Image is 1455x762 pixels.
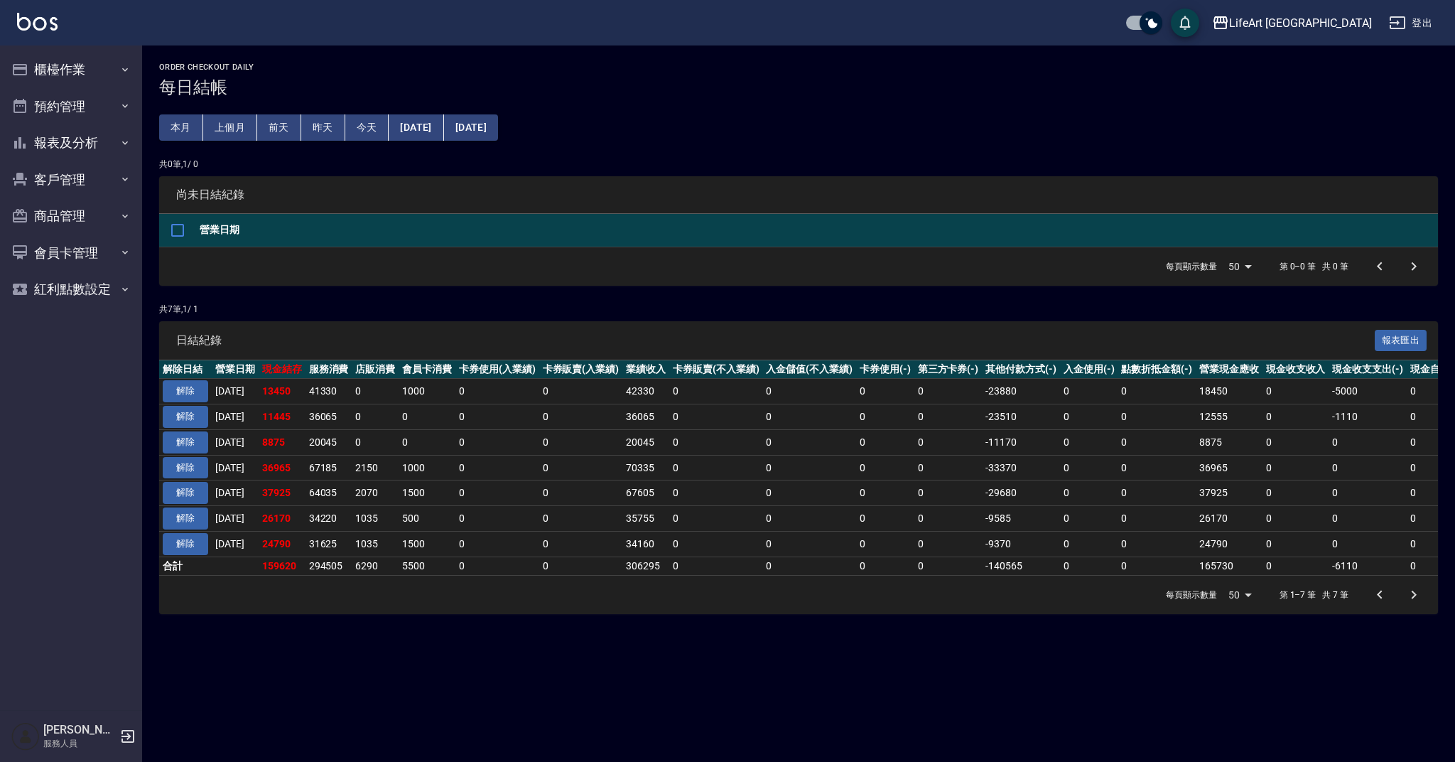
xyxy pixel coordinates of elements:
td: 0 [1262,379,1329,404]
button: 解除 [163,406,208,428]
img: Person [11,722,40,751]
p: 每頁顯示數量 [1166,589,1217,601]
td: 0 [539,506,623,532]
td: 12555 [1196,404,1262,430]
td: 0 [856,455,914,481]
td: 11445 [259,404,305,430]
td: 0 [1060,379,1118,404]
td: 0 [914,557,983,575]
td: 2070 [352,481,399,506]
th: 卡券使用(-) [856,360,914,379]
td: 0 [762,557,856,575]
td: 41330 [305,379,352,404]
th: 點數折抵金額(-) [1118,360,1196,379]
td: -9370 [982,531,1060,557]
td: -9585 [982,506,1060,532]
button: 上個月 [203,114,257,141]
td: 0 [762,379,856,404]
td: 0 [914,379,983,404]
td: 67185 [305,455,352,481]
td: 0 [1329,429,1407,455]
td: 0 [669,429,763,455]
td: -140565 [982,557,1060,575]
td: 0 [455,506,539,532]
td: 0 [669,557,763,575]
th: 會員卡消費 [399,360,455,379]
td: 0 [539,379,623,404]
button: [DATE] [389,114,443,141]
td: 0 [352,429,399,455]
th: 營業日期 [196,214,1438,247]
td: 24790 [259,531,305,557]
td: 0 [1262,557,1329,575]
button: 會員卡管理 [6,235,136,272]
td: 35755 [622,506,669,532]
td: 1035 [352,531,399,557]
td: 0 [1118,481,1196,506]
th: 業績收入 [622,360,669,379]
button: 客戶管理 [6,161,136,198]
td: 合計 [159,557,212,575]
td: 0 [669,481,763,506]
td: 0 [455,455,539,481]
th: 卡券販賣(不入業績) [669,360,763,379]
th: 解除日結 [159,360,212,379]
td: 24790 [1196,531,1262,557]
td: -11170 [982,429,1060,455]
td: 0 [856,379,914,404]
td: 0 [539,404,623,430]
td: 0 [539,531,623,557]
th: 營業現金應收 [1196,360,1262,379]
td: 0 [1329,481,1407,506]
a: 報表匯出 [1375,333,1427,346]
td: 2150 [352,455,399,481]
td: 0 [1060,481,1118,506]
td: 20045 [305,429,352,455]
div: LifeArt [GEOGRAPHIC_DATA] [1229,14,1372,32]
td: 0 [762,531,856,557]
td: 0 [399,429,455,455]
div: 50 [1223,247,1257,286]
td: 0 [1118,557,1196,575]
td: 0 [1262,429,1329,455]
td: 1000 [399,455,455,481]
td: 64035 [305,481,352,506]
button: 報表匯出 [1375,330,1427,352]
td: 0 [856,429,914,455]
th: 店販消費 [352,360,399,379]
td: [DATE] [212,379,259,404]
h3: 每日結帳 [159,77,1438,97]
td: 34220 [305,506,352,532]
td: 0 [762,455,856,481]
td: -6110 [1329,557,1407,575]
td: 0 [1262,506,1329,532]
td: 0 [1118,506,1196,532]
td: 0 [1060,455,1118,481]
td: 0 [669,404,763,430]
td: 0 [762,429,856,455]
td: 0 [539,557,623,575]
td: 36065 [622,404,669,430]
button: 報表及分析 [6,124,136,161]
td: 0 [1060,531,1118,557]
td: 0 [1118,531,1196,557]
td: 0 [1329,531,1407,557]
th: 現金收支收入 [1262,360,1329,379]
td: 67605 [622,481,669,506]
td: 0 [669,455,763,481]
td: 294505 [305,557,352,575]
button: 解除 [163,482,208,504]
td: 0 [399,404,455,430]
td: -29680 [982,481,1060,506]
button: save [1171,9,1199,37]
td: 0 [1118,379,1196,404]
td: 0 [669,379,763,404]
td: 20045 [622,429,669,455]
td: 0 [914,531,983,557]
button: 昨天 [301,114,345,141]
td: -23510 [982,404,1060,430]
td: 1500 [399,481,455,506]
button: 本月 [159,114,203,141]
td: -33370 [982,455,1060,481]
td: 0 [856,506,914,532]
